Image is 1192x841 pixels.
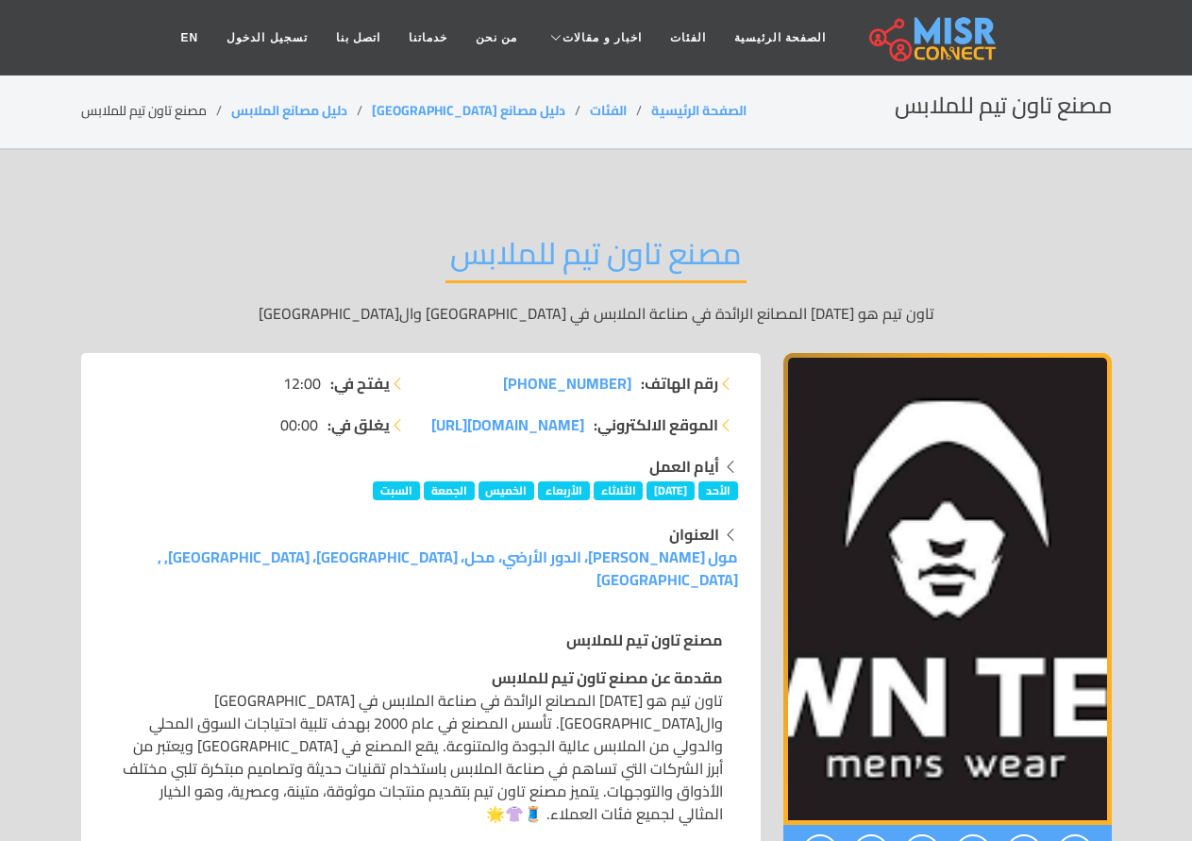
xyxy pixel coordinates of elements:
[590,98,627,123] a: الفئات
[649,452,719,480] strong: أيام العمل
[503,372,631,395] a: [PHONE_NUMBER]
[81,302,1112,325] p: تاون تيم هو [DATE] المصانع الرائدة في صناعة الملابس في [GEOGRAPHIC_DATA] وال[GEOGRAPHIC_DATA]
[231,98,347,123] a: دليل مصانع الملابس
[167,20,213,56] a: EN
[594,413,718,436] strong: الموقع الالكتروني:
[395,20,462,56] a: خدماتنا
[869,14,996,61] img: main.misr_connect
[372,98,565,123] a: دليل مصانع [GEOGRAPHIC_DATA]
[651,98,747,123] a: الصفحة الرئيسية
[431,411,584,439] span: [DOMAIN_NAME][URL]
[330,372,390,395] strong: يفتح في:
[698,481,738,500] span: الأحد
[783,353,1112,825] div: 1 / 1
[720,20,840,56] a: الصفحة الرئيسية
[158,543,738,594] a: مول [PERSON_NAME]، الدور الأرضي، محل، [GEOGRAPHIC_DATA]، [GEOGRAPHIC_DATA], , [GEOGRAPHIC_DATA]
[327,413,390,436] strong: يغلق في:
[538,481,590,500] span: الأربعاء
[212,20,321,56] a: تسجيل الدخول
[81,101,231,121] li: مصنع تاون تيم للملابس
[373,481,420,500] span: السبت
[322,20,395,56] a: اتصل بنا
[783,353,1112,825] img: مصنع تاون تيم للملابس
[656,20,720,56] a: الفئات
[492,664,723,692] strong: مقدمة عن مصنع تاون تيم للملابس
[641,372,718,395] strong: رقم الهاتف:
[283,372,321,395] span: 12:00
[424,481,475,500] span: الجمعة
[431,413,584,436] a: [DOMAIN_NAME][URL]
[562,29,642,46] span: اخبار و مقالات
[895,93,1112,120] h2: مصنع تاون تيم للملابس
[478,481,535,500] span: الخميس
[594,481,644,500] span: الثلاثاء
[646,481,695,500] span: [DATE]
[462,20,531,56] a: من نحن
[280,413,318,436] span: 00:00
[445,235,747,283] h2: مصنع تاون تيم للملابس
[119,666,723,825] p: تاون تيم هو [DATE] المصانع الرائدة في صناعة الملابس في [GEOGRAPHIC_DATA] وال[GEOGRAPHIC_DATA]. تأ...
[566,626,723,654] strong: مصنع تاون تيم للملابس
[531,20,656,56] a: اخبار و مقالات
[503,369,631,397] span: [PHONE_NUMBER]
[669,520,719,548] strong: العنوان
